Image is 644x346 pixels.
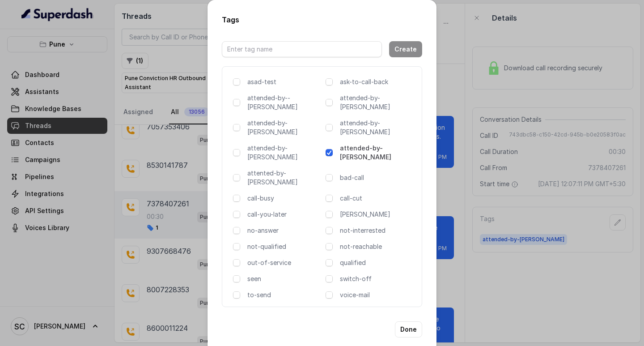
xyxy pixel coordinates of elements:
[247,226,322,235] p: no-answer
[340,144,415,162] p: attended-by-[PERSON_NAME]
[247,274,322,283] p: seen
[247,290,322,299] p: to-send
[247,210,322,219] p: call-you-later
[340,210,415,219] p: [PERSON_NAME]
[340,274,415,283] p: switch-off
[247,194,322,203] p: call-busy
[389,41,422,57] button: Create
[340,173,415,182] p: bad-call
[340,119,415,137] p: attended-by-[PERSON_NAME]
[340,290,415,299] p: voice-mail
[222,14,422,25] h2: Tags
[247,119,322,137] p: attended-by-[PERSON_NAME]
[247,242,322,251] p: not-qualified
[340,94,415,111] p: attended-by-[PERSON_NAME]
[340,242,415,251] p: not-reachable
[247,258,322,267] p: out-of-service
[247,169,322,187] p: attented-by-[PERSON_NAME]
[222,41,382,57] input: Enter tag name
[340,258,415,267] p: qualified
[340,226,415,235] p: not-interrested
[340,77,415,86] p: ask-to-call-back
[340,194,415,203] p: call-cut
[247,144,322,162] p: attended-by-[PERSON_NAME]
[247,94,322,111] p: attended-by--[PERSON_NAME]
[247,77,318,86] p: asad-test
[395,321,422,337] button: Done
